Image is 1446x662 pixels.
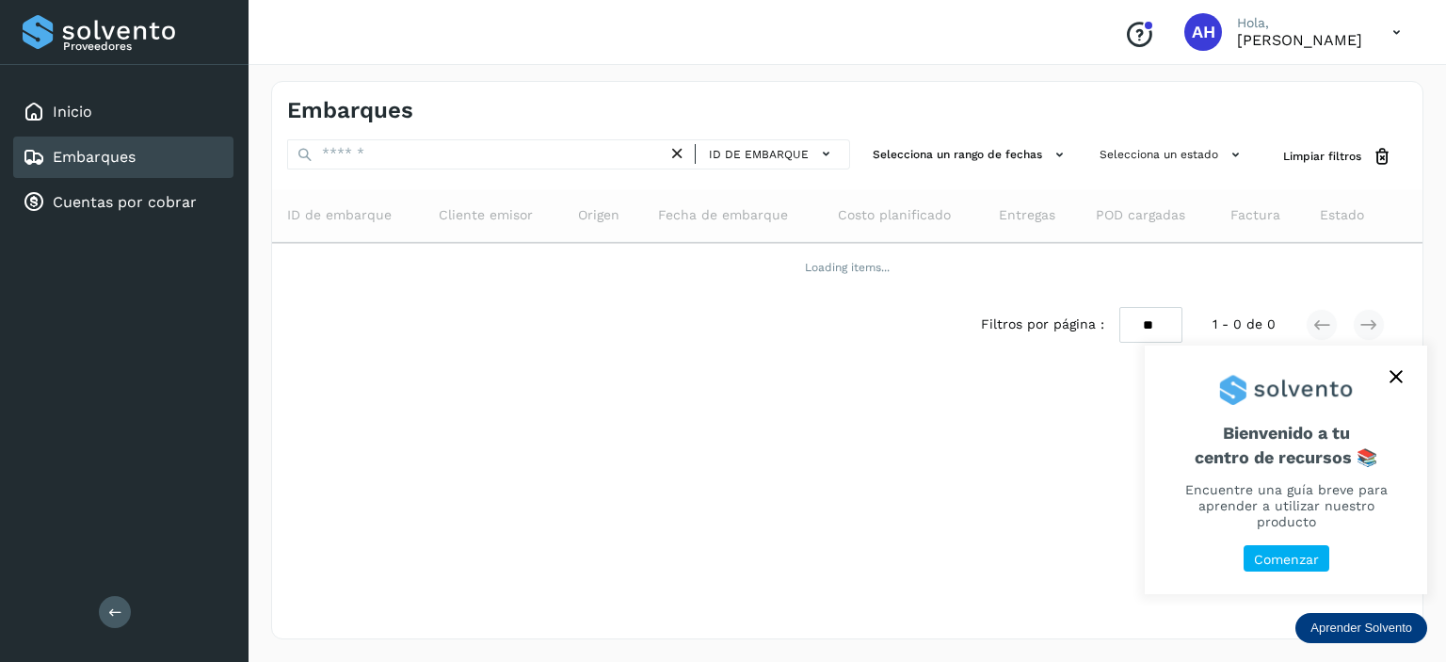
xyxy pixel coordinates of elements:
[999,205,1055,225] span: Entregas
[287,205,392,225] span: ID de embarque
[1213,315,1276,334] span: 1 - 0 de 0
[1320,205,1364,225] span: Estado
[287,97,413,124] h4: Embarques
[272,243,1422,292] td: Loading items...
[1092,139,1253,170] button: Selecciona un estado
[13,137,233,178] div: Embarques
[1230,205,1280,225] span: Factura
[53,103,92,121] a: Inicio
[1237,31,1362,49] p: AZUCENA HERNANDEZ LOPEZ
[13,182,233,223] div: Cuentas por cobrar
[1295,613,1427,643] div: Aprender Solvento
[1283,148,1361,165] span: Limpiar filtros
[53,193,197,211] a: Cuentas por cobrar
[1096,205,1185,225] span: POD cargadas
[981,315,1104,334] span: Filtros por página :
[1145,346,1427,594] div: Aprender Solvento
[865,139,1077,170] button: Selecciona un rango de fechas
[703,140,842,168] button: ID de embarque
[658,205,788,225] span: Fecha de embarque
[63,40,226,53] p: Proveedores
[1167,423,1405,467] span: Bienvenido a tu
[439,205,533,225] span: Cliente emisor
[13,91,233,133] div: Inicio
[1268,139,1407,174] button: Limpiar filtros
[1167,482,1405,529] p: Encuentre una guía breve para aprender a utilizar nuestro producto
[53,148,136,166] a: Embarques
[1310,621,1412,636] p: Aprender Solvento
[1244,545,1329,573] button: Comenzar
[1382,363,1410,391] button: close,
[1254,552,1319,568] p: Comenzar
[1237,15,1362,31] p: Hola,
[709,146,809,163] span: ID de embarque
[838,205,951,225] span: Costo planificado
[1167,447,1405,468] p: centro de recursos 📚
[578,205,619,225] span: Origen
